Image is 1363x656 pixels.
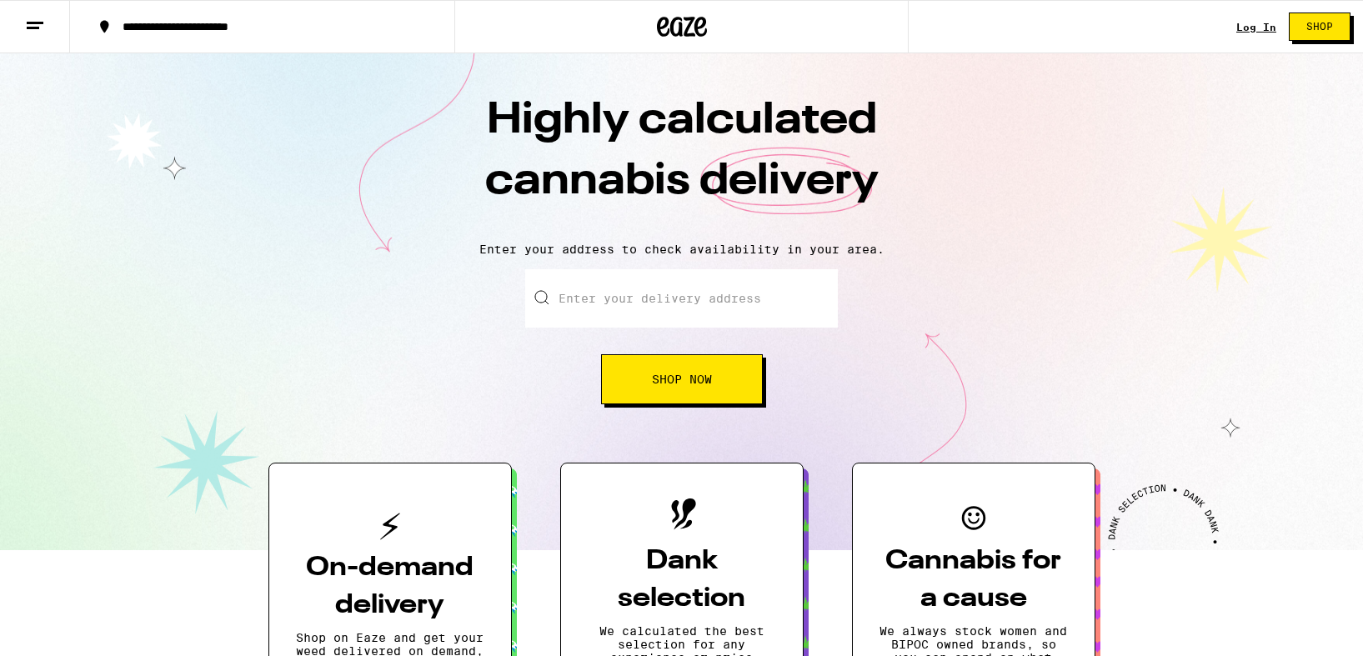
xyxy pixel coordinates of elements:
[390,91,974,229] h1: Highly calculated cannabis delivery
[1306,22,1333,32] span: Shop
[17,243,1346,256] p: Enter your address to check availability in your area.
[652,373,712,385] span: Shop Now
[1236,22,1276,33] a: Log In
[525,269,838,328] input: Enter your delivery address
[1289,13,1350,41] button: Shop
[601,354,763,404] button: Shop Now
[296,549,484,624] h3: On-demand delivery
[588,543,776,618] h3: Dank selection
[1276,13,1363,41] a: Shop
[879,543,1068,618] h3: Cannabis for a cause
